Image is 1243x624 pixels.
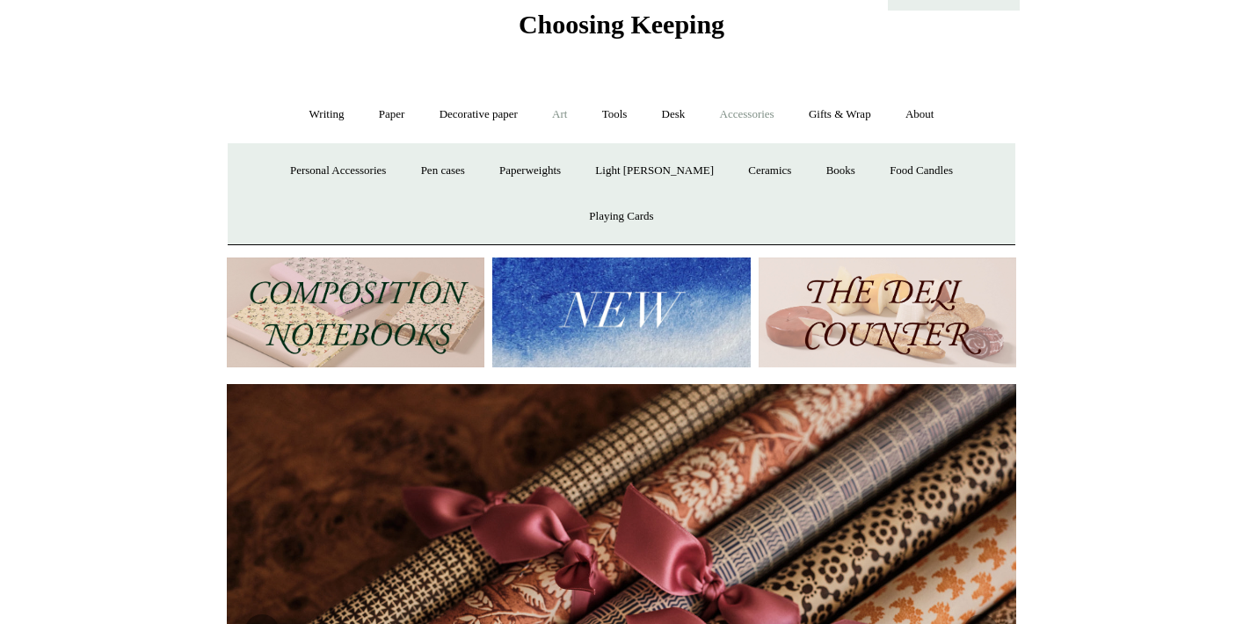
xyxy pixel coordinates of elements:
[810,148,871,194] a: Books
[294,91,360,138] a: Writing
[492,258,750,367] img: New.jpg__PID:f73bdf93-380a-4a35-bcfe-7823039498e1
[227,258,484,367] img: 202302 Composition ledgers.jpg__PID:69722ee6-fa44-49dd-a067-31375e5d54ec
[890,91,950,138] a: About
[573,193,669,240] a: Playing Cards
[483,148,577,194] a: Paperweights
[519,10,724,39] span: Choosing Keeping
[759,258,1016,367] img: The Deli Counter
[579,148,730,194] a: Light [PERSON_NAME]
[363,91,421,138] a: Paper
[586,91,643,138] a: Tools
[424,91,534,138] a: Decorative paper
[536,91,583,138] a: Art
[274,148,402,194] a: Personal Accessories
[646,91,701,138] a: Desk
[704,91,790,138] a: Accessories
[793,91,887,138] a: Gifts & Wrap
[732,148,807,194] a: Ceramics
[405,148,481,194] a: Pen cases
[874,148,969,194] a: Food Candles
[519,24,724,36] a: Choosing Keeping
